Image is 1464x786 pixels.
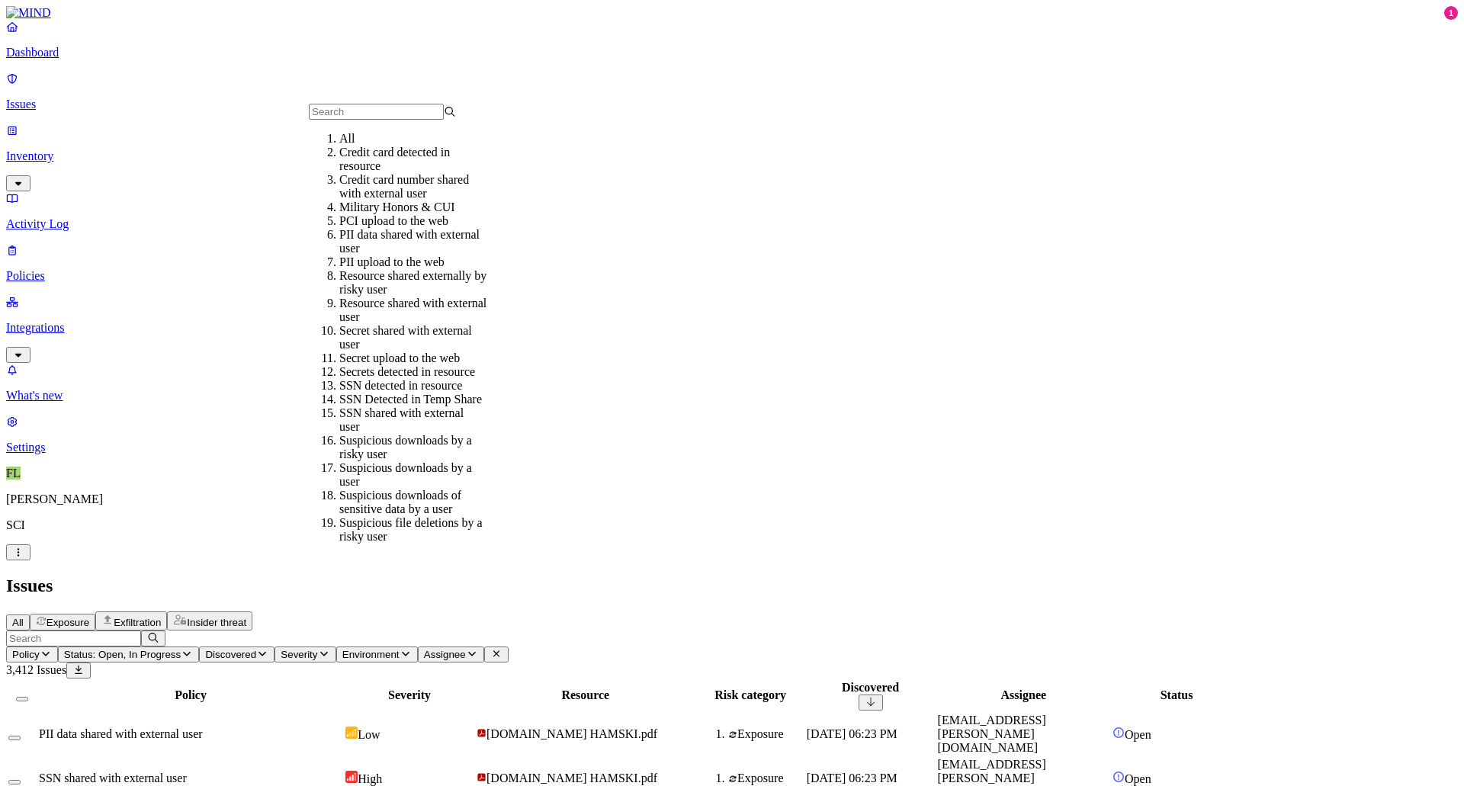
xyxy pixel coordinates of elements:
span: High [358,772,382,785]
div: PII upload to the web [339,255,486,269]
button: Select row [8,736,21,740]
span: Open [1125,772,1151,785]
span: [DATE] 06:23 PM [807,727,897,740]
span: Policy [12,649,40,660]
div: Resource shared with external user [339,297,486,324]
img: adobe-pdf [477,772,486,782]
a: Inventory [6,124,1458,189]
span: [DATE] 06:23 PM [807,772,897,784]
div: Military Honors & CUI [339,201,486,214]
a: Activity Log [6,191,1458,231]
img: status-open [1112,771,1125,783]
p: SCI [6,518,1458,532]
div: Secrets detected in resource [339,365,486,379]
div: 1 [1444,6,1458,20]
a: Integrations [6,295,1458,361]
p: Dashboard [6,46,1458,59]
div: Resource shared externally by risky user [339,269,486,297]
h2: Issues [6,576,1458,596]
input: Search [6,630,141,646]
div: Suspicious downloads by a risky user [339,434,486,461]
div: Suspicious downloads of sensitive data by a user [339,489,486,516]
span: Severity [281,649,317,660]
div: Discovered [807,681,935,695]
div: SSN Detected in Temp Share [339,393,486,406]
img: status-open [1112,727,1125,739]
div: Suspicious downloads by a user [339,461,486,489]
p: Settings [6,441,1458,454]
span: [DOMAIN_NAME] HAMSKI.pdf [486,727,657,740]
span: Insider threat [187,617,246,628]
button: Select row [8,780,21,784]
img: adobe-pdf [477,728,486,738]
p: Policies [6,269,1458,283]
button: Select all [16,697,28,701]
span: Low [358,728,380,741]
div: Secret upload to the web [339,351,486,365]
span: Exposure [47,617,89,628]
div: Suspicious file deletions by a risky user [339,516,486,544]
input: Search [309,104,444,120]
span: PII data shared with external user [39,727,203,740]
img: severity-low [345,727,358,739]
img: severity-high [345,771,358,783]
span: Open [1125,728,1151,741]
div: Risk category [698,688,804,702]
div: Policy [39,688,342,702]
span: FL [6,467,21,480]
span: Exfiltration [114,617,161,628]
p: Inventory [6,149,1458,163]
div: Exposure [728,772,804,785]
p: [PERSON_NAME] [6,492,1458,506]
p: What's new [6,389,1458,403]
div: PII data shared with external user [339,228,486,255]
div: Credit card number shared with external user [339,173,486,201]
span: Status: Open, In Progress [64,649,181,660]
span: [EMAIL_ADDRESS][PERSON_NAME][DOMAIN_NAME] [938,714,1046,754]
span: 3,412 Issues [6,663,66,676]
div: Exposure [728,727,804,741]
span: All [12,617,24,628]
div: Assignee [938,688,1109,702]
span: [DOMAIN_NAME] HAMSKI.pdf [486,772,657,784]
a: MIND [6,6,1458,20]
div: All [339,132,486,146]
div: Secret shared with external user [339,324,486,351]
a: Policies [6,243,1458,283]
a: What's new [6,363,1458,403]
p: Issues [6,98,1458,111]
div: Credit card detected in resource [339,146,486,173]
img: MIND [6,6,51,20]
a: Dashboard [6,20,1458,59]
a: Settings [6,415,1458,454]
div: Resource [477,688,695,702]
div: SSN shared with external user [339,406,486,434]
div: SSN detected in resource [339,379,486,393]
a: Issues [6,72,1458,111]
div: PCI upload to the web [339,214,486,228]
p: Activity Log [6,217,1458,231]
p: Integrations [6,321,1458,335]
span: SSN shared with external user [39,772,187,784]
div: Status [1112,688,1241,702]
span: Discovered [205,649,256,660]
